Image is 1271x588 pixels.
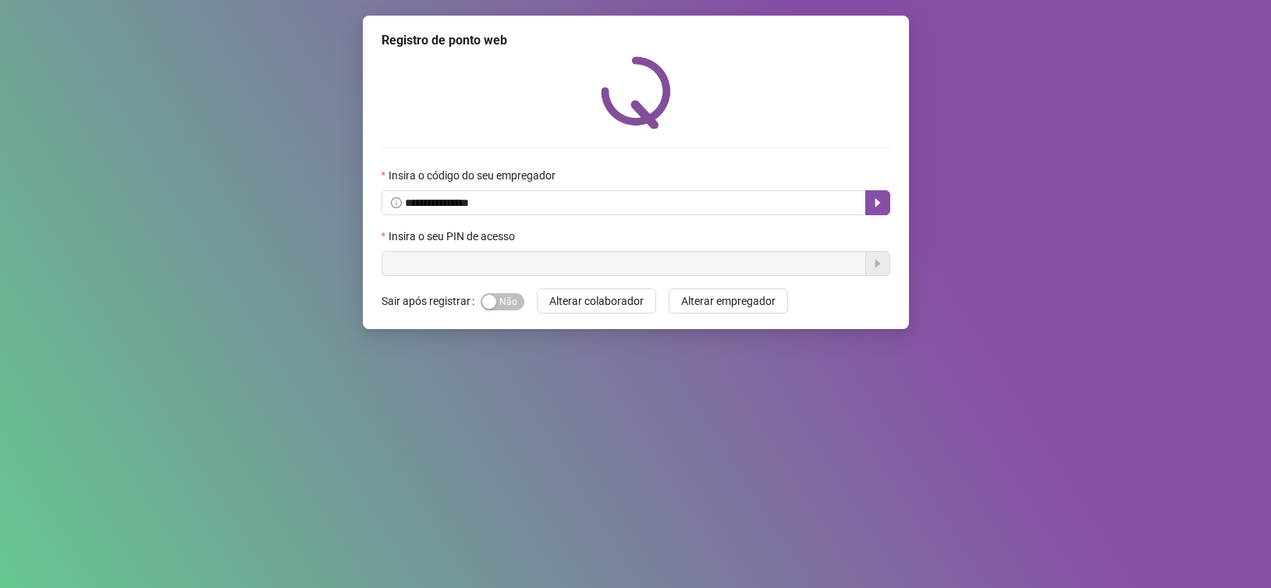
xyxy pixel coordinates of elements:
span: info-circle [391,197,402,208]
div: Registro de ponto web [382,31,890,50]
span: Alterar colaborador [549,292,644,310]
label: Sair após registrar [382,289,481,313]
button: Alterar colaborador [537,289,656,313]
button: Alterar empregador [669,289,788,313]
img: QRPoint [601,56,671,129]
span: caret-right [872,197,884,209]
label: Insira o seu PIN de acesso [382,228,525,245]
span: Alterar empregador [681,292,776,310]
label: Insira o código do seu empregador [382,167,566,184]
